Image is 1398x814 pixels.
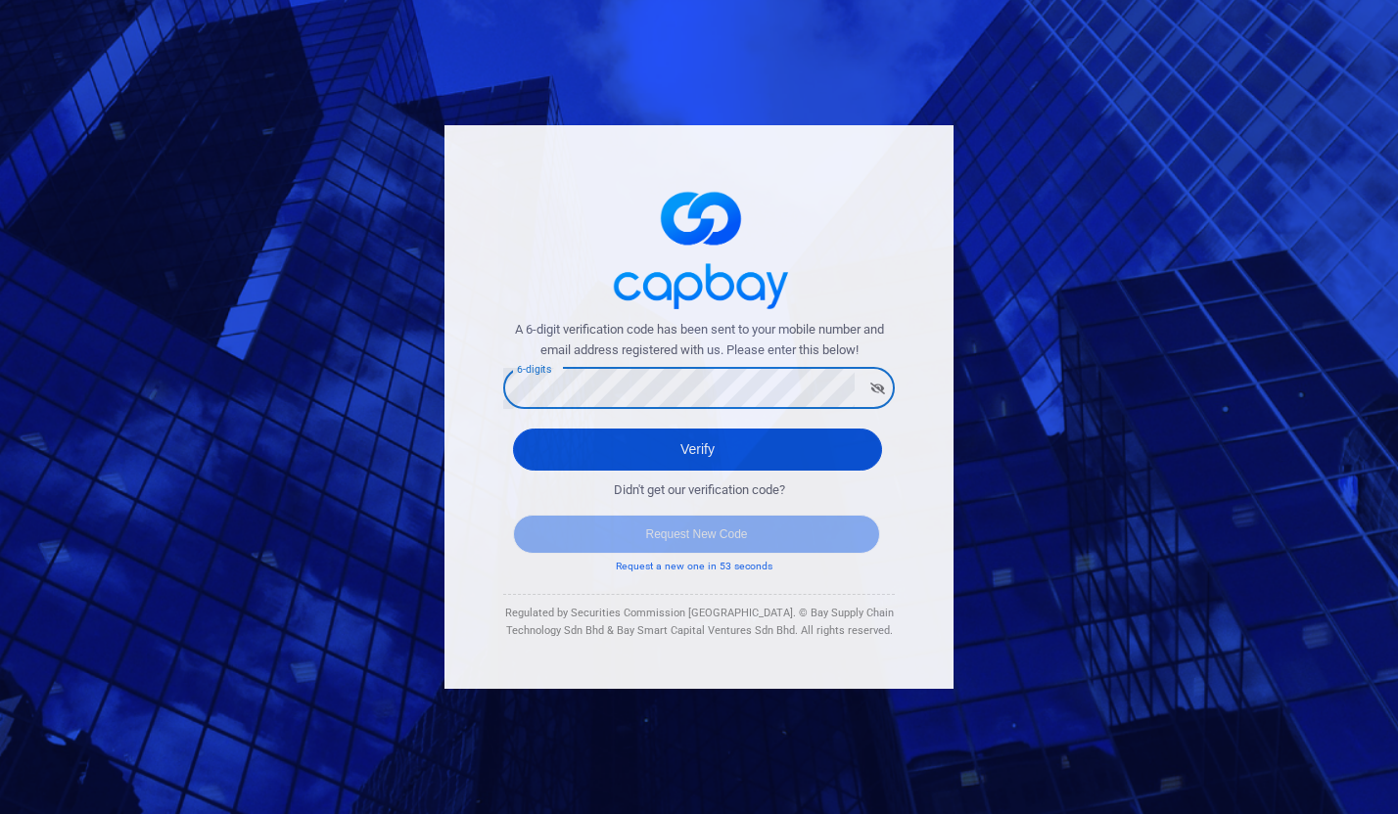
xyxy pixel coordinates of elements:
[601,174,797,320] img: logo
[517,362,551,377] label: 6-digits
[503,605,895,639] div: Regulated by Securities Commission [GEOGRAPHIC_DATA]. © Bay Supply Chain Technology Sdn Bhd & Bay...
[513,429,882,471] button: Verify
[616,559,772,575] small: Request a new one in 53 seconds
[614,480,785,501] span: Didn't get our verification code?
[503,320,895,361] span: A 6-digit verification code has been sent to your mobile number and email address registered with...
